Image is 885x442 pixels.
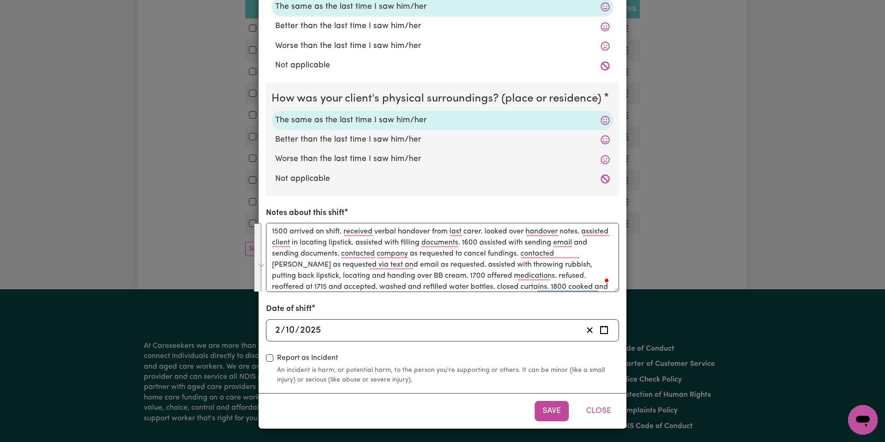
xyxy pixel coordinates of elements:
input: -- [275,323,281,337]
button: Save [535,401,569,421]
small: An incident is harm, or potential harm, to the person you're supporting or others. It can be mino... [277,365,619,385]
label: Better than the last time I saw him/her [275,134,610,146]
iframe: To enrich screen reader interactions, please activate Accessibility in Grammarly extension settings [848,405,878,435]
button: Clear date of shift [583,323,597,337]
label: Report as Incident [277,352,338,364]
label: Better than the last time I saw him/her [275,20,610,32]
label: Not applicable [275,173,610,185]
label: The same as the last time I saw him/her [275,1,610,13]
button: Enter the date of shift [597,323,611,337]
input: ---- [300,323,321,337]
span: / [281,325,285,335]
label: Worse than the last time I saw him/her [275,40,610,52]
label: Notes about this shift [266,207,344,219]
label: Not applicable [275,60,610,72]
button: Close [578,401,619,421]
input: -- [285,323,295,337]
legend: How was your client's physical surroundings? (place or residence) [271,90,605,107]
span: / [295,325,300,335]
textarea: To enrich screen reader interactions, please activate Accessibility in Grammarly extension settings [266,223,619,292]
label: Worse than the last time I saw him/her [275,153,610,165]
label: Date of shift [266,303,312,315]
label: The same as the last time I saw him/her [275,114,610,126]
